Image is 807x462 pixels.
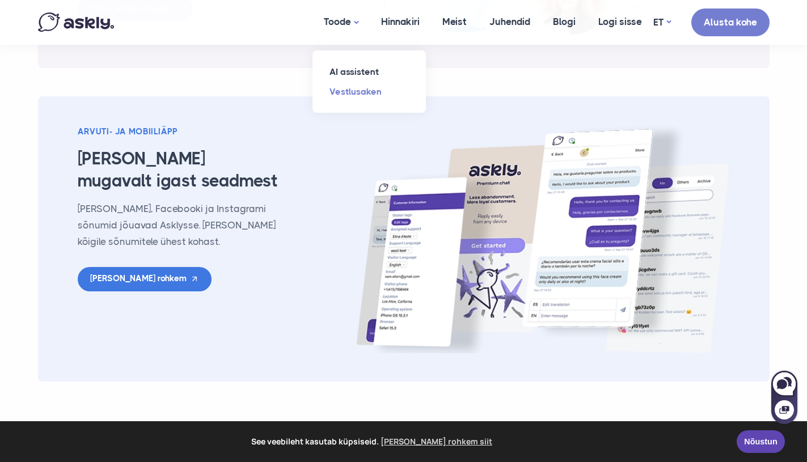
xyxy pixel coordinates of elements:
p: [PERSON_NAME], Facebooki ja Instagrami sõnumid jõuavad Asklysse. [PERSON_NAME] kõigile sõnumitele... [78,201,284,250]
a: Alusta kohe [691,9,770,36]
a: [PERSON_NAME] rohkem [78,267,212,291]
h3: [PERSON_NAME] mugavalt igast seadmest [78,148,284,192]
span: See veebileht kasutab küpsiseid. [16,433,729,450]
a: Nõustun [737,430,785,453]
img: Askly [38,12,114,32]
a: Vestlusaken [312,82,426,101]
iframe: Askly chat [770,368,798,425]
a: AI assistent [312,62,426,82]
div: Arvuti- ja mobiiliäpp [78,125,284,139]
a: learn more about cookies [379,433,494,450]
a: ET [653,14,671,31]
